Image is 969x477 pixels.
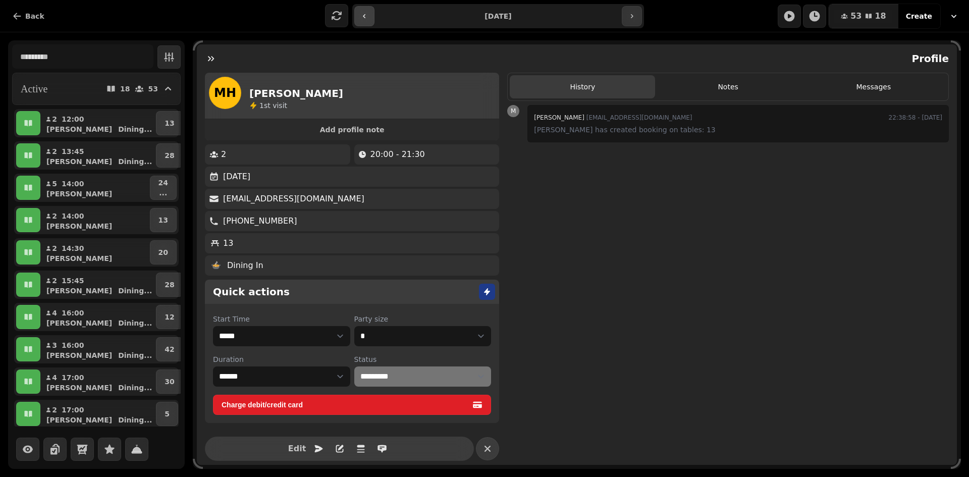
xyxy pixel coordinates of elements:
[118,156,152,167] p: Dining ...
[223,215,297,227] p: [PHONE_NUMBER]
[46,383,112,393] p: [PERSON_NAME]
[120,85,130,92] p: 18
[287,439,307,459] button: Edit
[62,114,84,124] p: 12:00
[51,114,58,124] p: 2
[259,100,287,111] p: visit
[46,318,112,328] p: [PERSON_NAME]
[42,305,154,329] button: 416:00[PERSON_NAME]Dining...
[46,189,112,199] p: [PERSON_NAME]
[156,337,183,361] button: 42
[291,445,303,453] span: Edit
[42,273,154,297] button: 215:45[PERSON_NAME]Dining...
[62,405,84,415] p: 17:00
[118,383,152,393] p: Dining ...
[156,273,183,297] button: 28
[25,13,44,20] span: Back
[118,415,152,425] p: Dining ...
[62,373,84,383] p: 17:00
[156,305,183,329] button: 12
[51,405,58,415] p: 2
[118,318,152,328] p: Dining ...
[907,51,949,66] h2: Profile
[46,124,112,134] p: [PERSON_NAME]
[62,179,84,189] p: 14:00
[249,86,343,100] h2: [PERSON_NAME]
[150,240,177,264] button: 20
[62,243,84,253] p: 14:30
[118,286,152,296] p: Dining ...
[12,73,181,105] button: Active1853
[222,401,470,408] span: Charge debit/credit card
[150,176,177,200] button: 24...
[156,369,183,394] button: 30
[165,280,174,290] p: 28
[46,350,112,360] p: [PERSON_NAME]
[51,146,58,156] p: 2
[42,337,154,361] button: 316:00[PERSON_NAME]Dining...
[850,12,862,20] span: 53
[51,179,58,189] p: 5
[4,6,52,26] button: Back
[51,276,58,286] p: 2
[534,114,584,121] span: [PERSON_NAME]
[118,124,152,134] p: Dining ...
[211,259,221,272] p: 🍲
[42,208,148,232] button: 214:00[PERSON_NAME]
[165,312,174,322] p: 12
[214,87,236,99] span: MH
[62,146,84,156] p: 13:45
[213,314,350,324] label: Start Time
[62,308,84,318] p: 16:00
[223,193,364,205] p: [EMAIL_ADDRESS][DOMAIN_NAME]
[354,314,492,324] label: Party size
[158,188,168,198] p: ...
[898,4,940,28] button: Create
[62,276,84,286] p: 15:45
[165,409,170,419] p: 5
[655,75,800,98] button: Notes
[165,118,174,128] p: 13
[158,247,168,257] p: 20
[51,340,58,350] p: 3
[62,211,84,221] p: 14:00
[42,402,154,426] button: 217:00[PERSON_NAME]Dining...
[158,178,168,188] p: 24
[51,211,58,221] p: 2
[46,253,112,263] p: [PERSON_NAME]
[42,111,154,135] button: 212:00[PERSON_NAME]Dining...
[510,75,655,98] button: History
[259,101,264,110] span: 1
[534,124,942,136] p: [PERSON_NAME] has created booking on tables: 13
[354,354,492,364] label: Status
[213,285,290,299] h2: Quick actions
[42,176,148,200] button: 514:00[PERSON_NAME]
[42,240,148,264] button: 214:30[PERSON_NAME]
[264,101,273,110] span: st
[51,308,58,318] p: 4
[156,111,183,135] button: 13
[51,373,58,383] p: 4
[534,112,692,124] div: [EMAIL_ADDRESS][DOMAIN_NAME]
[46,286,112,296] p: [PERSON_NAME]
[21,82,47,96] h2: Active
[42,369,154,394] button: 417:00[PERSON_NAME]Dining...
[221,148,226,161] p: 2
[46,221,112,231] p: [PERSON_NAME]
[906,13,932,20] span: Create
[223,237,233,249] p: 13
[156,402,178,426] button: 5
[165,377,174,387] p: 30
[158,215,168,225] p: 13
[46,156,112,167] p: [PERSON_NAME]
[213,395,491,415] button: Charge debit/credit card
[165,150,174,161] p: 28
[889,112,942,124] time: 22:38:58 - [DATE]
[156,143,183,168] button: 28
[801,75,946,98] button: Messages
[165,344,174,354] p: 42
[62,340,84,350] p: 16:00
[51,243,58,253] p: 2
[829,4,898,28] button: 5318
[42,143,154,168] button: 213:45[PERSON_NAME]Dining...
